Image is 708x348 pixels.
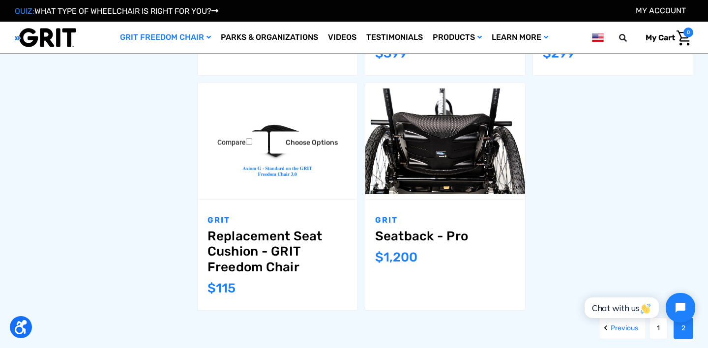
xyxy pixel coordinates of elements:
[361,22,428,54] a: Testimonials
[683,28,693,37] span: 0
[375,229,515,244] a: Seatback - Pro,$1,200.00
[198,83,357,199] a: Replacement Seat Cushion - GRIT Freedom Chair,$115.00
[207,229,348,275] a: Replacement Seat Cushion - GRIT Freedom Chair,$115.00
[365,88,525,194] img: Seatback - Pro
[574,285,704,331] iframe: Tidio Chat
[186,318,694,339] nav: pagination
[646,33,675,42] span: My Cart
[207,214,348,226] p: GRIT
[207,281,236,296] span: $115
[115,22,216,54] a: GRIT Freedom Chair
[592,31,604,44] img: us.png
[15,6,218,16] a: QUIZ:WHAT TYPE OF WHEELCHAIR IS RIGHT FOR YOU?
[202,132,268,154] label: Compare
[216,22,323,54] a: Parks & Organizations
[487,22,553,54] a: Learn More
[428,22,487,54] a: Products
[375,214,515,226] p: GRIT
[15,6,34,16] span: QUIZ:
[623,28,638,48] input: Search
[375,250,417,265] span: $1,200
[246,139,252,145] input: Compare
[365,83,525,199] a: Seatback - Pro,$1,200.00
[198,83,357,199] img: Replacement Seat Cushion - GRIT Freedom Chair
[15,28,76,48] img: GRIT All-Terrain Wheelchair and Mobility Equipment
[677,30,691,46] img: Cart
[323,22,361,54] a: Videos
[270,132,354,154] a: Choose Options
[638,28,693,48] a: Cart with 0 items
[636,6,686,15] a: Account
